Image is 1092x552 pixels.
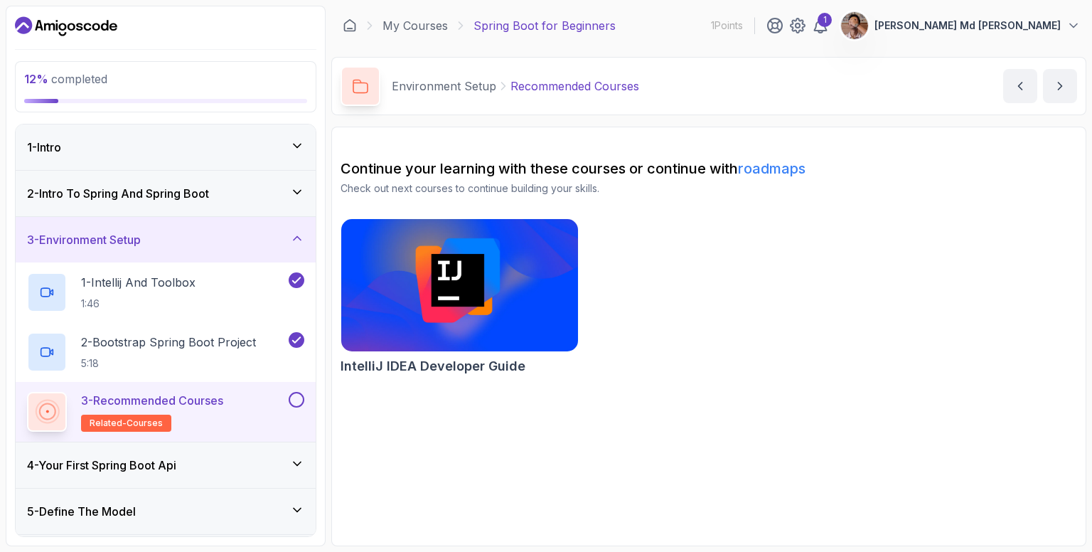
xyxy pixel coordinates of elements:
img: user profile image [841,12,868,39]
p: [PERSON_NAME] Md [PERSON_NAME] [874,18,1061,33]
button: 1-Intellij And Toolbox1:46 [27,272,304,312]
button: 3-Environment Setup [16,217,316,262]
p: 2 - Bootstrap Spring Boot Project [81,334,256,351]
h3: 2 - Intro To Spring And Spring Boot [27,185,209,202]
a: My Courses [382,17,448,34]
h3: 5 - Define The Model [27,503,136,520]
p: Spring Boot for Beginners [473,17,616,34]
h3: 4 - Your First Spring Boot Api [27,457,176,474]
h3: 3 - Environment Setup [27,231,141,248]
a: Dashboard [343,18,357,33]
div: 1 [818,13,832,27]
button: previous content [1003,69,1037,103]
p: 1 - Intellij And Toolbox [81,274,196,291]
a: roadmaps [738,160,805,177]
button: next content [1043,69,1077,103]
button: 3-Recommended Coursesrelated-courses [27,392,304,432]
button: 2-Bootstrap Spring Boot Project5:18 [27,332,304,372]
p: 5:18 [81,356,256,371]
p: 1 Points [711,18,743,33]
button: 5-Define The Model [16,489,316,534]
button: 2-Intro To Spring And Spring Boot [16,171,316,216]
img: IntelliJ IDEA Developer Guide card [336,216,584,355]
p: Check out next courses to continue building your skills. [341,181,1077,196]
span: related-courses [90,418,163,429]
h2: IntelliJ IDEA Developer Guide [341,356,525,376]
p: 3 - Recommended Courses [81,392,223,409]
h3: 1 - Intro [27,139,61,156]
span: 12 % [24,72,48,86]
p: Recommended Courses [510,78,639,95]
p: Environment Setup [392,78,496,95]
span: completed [24,72,107,86]
button: 1-Intro [16,124,316,170]
a: IntelliJ IDEA Developer Guide cardIntelliJ IDEA Developer Guide [341,218,579,376]
h2: Continue your learning with these courses or continue with [341,159,1077,179]
a: 1 [812,17,829,34]
a: Dashboard [15,15,117,38]
button: 4-Your First Spring Boot Api [16,442,316,488]
p: 1:46 [81,297,196,311]
button: user profile image[PERSON_NAME] Md [PERSON_NAME] [840,11,1081,40]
